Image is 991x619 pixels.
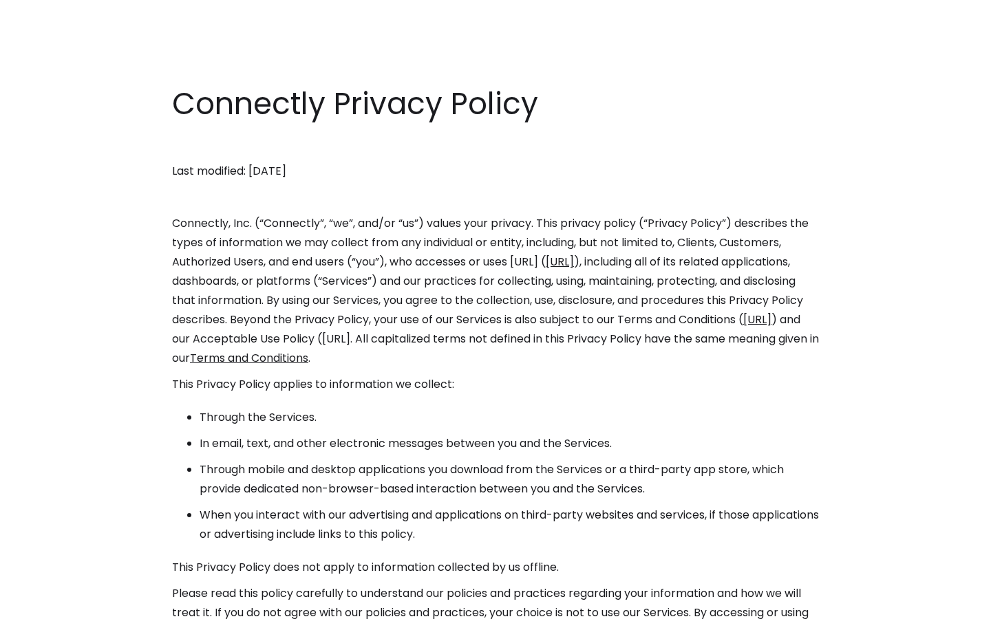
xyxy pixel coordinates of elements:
[200,506,819,544] li: When you interact with our advertising and applications on third-party websites and services, if ...
[28,595,83,614] ul: Language list
[200,434,819,453] li: In email, text, and other electronic messages between you and the Services.
[172,558,819,577] p: This Privacy Policy does not apply to information collected by us offline.
[172,162,819,181] p: Last modified: [DATE]
[190,350,308,366] a: Terms and Conditions
[743,312,771,327] a: [URL]
[172,188,819,207] p: ‍
[200,460,819,499] li: Through mobile and desktop applications you download from the Services or a third-party app store...
[200,408,819,427] li: Through the Services.
[172,375,819,394] p: This Privacy Policy applies to information we collect:
[172,135,819,155] p: ‍
[14,594,83,614] aside: Language selected: English
[172,83,819,125] h1: Connectly Privacy Policy
[172,214,819,368] p: Connectly, Inc. (“Connectly”, “we”, and/or “us”) values your privacy. This privacy policy (“Priva...
[546,254,574,270] a: [URL]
